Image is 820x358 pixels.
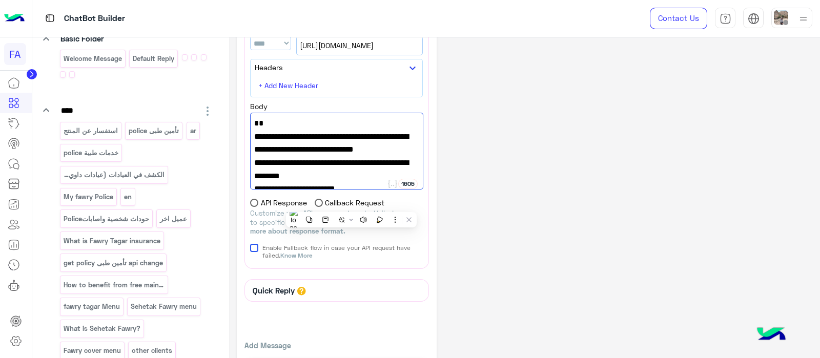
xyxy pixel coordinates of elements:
span: { [254,117,419,130]
p: What is Fawry Tagar insurance [63,235,161,247]
p: other clients [131,345,173,356]
img: userImage [774,10,788,25]
span: "sheet_name":"خدمات طبية", [254,170,419,183]
p: Fawry cover menu [63,345,121,356]
p: ChatBot Builder [64,12,125,26]
a: Know more about response format. [250,218,413,236]
button: Add user attribute [387,179,398,189]
i: keyboard_arrow_down [40,104,52,116]
i: keyboard_arrow_down [406,62,419,74]
p: fawry tagar Menu [63,301,120,312]
a: Know More [280,251,312,259]
p: عميل اخر [159,213,188,225]
img: tab [720,13,731,25]
label: Body [250,101,268,112]
p: My fawry Police [63,191,114,203]
h6: Quick Reply [250,286,297,295]
span: Enable Fallback flow in case your API request have failed. [262,244,423,259]
label: Headers [255,62,283,73]
div: FA [4,43,26,65]
p: police خدمات طبية [63,147,119,159]
p: Welcome Message [63,53,122,65]
p: تأمين طبى police [128,125,180,137]
p: استفسار عن المنتج [63,125,118,137]
span: "sheet_id":"1i6AAQQT1_MCtRG3H6qvAMnTQEbSxsbURfEp_6dEM2UY", [254,143,419,169]
button: keyboard_arrow_down [406,61,419,74]
p: How to benefit from free maintenance [63,279,165,291]
div: 1605 [398,179,418,189]
span: "url" : "[URL][DOMAIN_NAME]", [254,130,419,143]
img: Logo [4,8,25,29]
span: [URL][DOMAIN_NAME] [300,40,419,51]
a: tab [715,8,735,29]
a: Contact Us [650,8,707,29]
span: "sheet_range": "A2:Z", [254,182,419,196]
img: tab [44,12,56,25]
img: profile [797,12,810,25]
p: Policeحوداث شخصية واصابات [63,213,150,225]
p: get policy تأمين طبى api change [63,257,163,269]
p: Default reply [132,53,175,65]
img: tab [748,13,760,25]
p: Sehetak Fawry menu [130,301,198,312]
p: ar [189,125,197,137]
label: API Response [250,197,307,208]
p: الكشف في العيادات (عيادات داوي- سيتي كلينك) [63,169,165,181]
span: Basic Folder [60,34,104,43]
p: en [124,191,133,203]
i: keyboard_arrow_down [40,33,52,45]
img: hulul-logo.png [753,317,789,353]
button: + Add New Header [255,78,324,93]
p: Add Message [244,340,429,351]
p: What is Sehetak Fawry? [63,323,141,334]
p: Customize your API response to set attributes, go to specific flow or send Facebook response. [250,209,423,236]
label: Callback Request [315,197,385,208]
